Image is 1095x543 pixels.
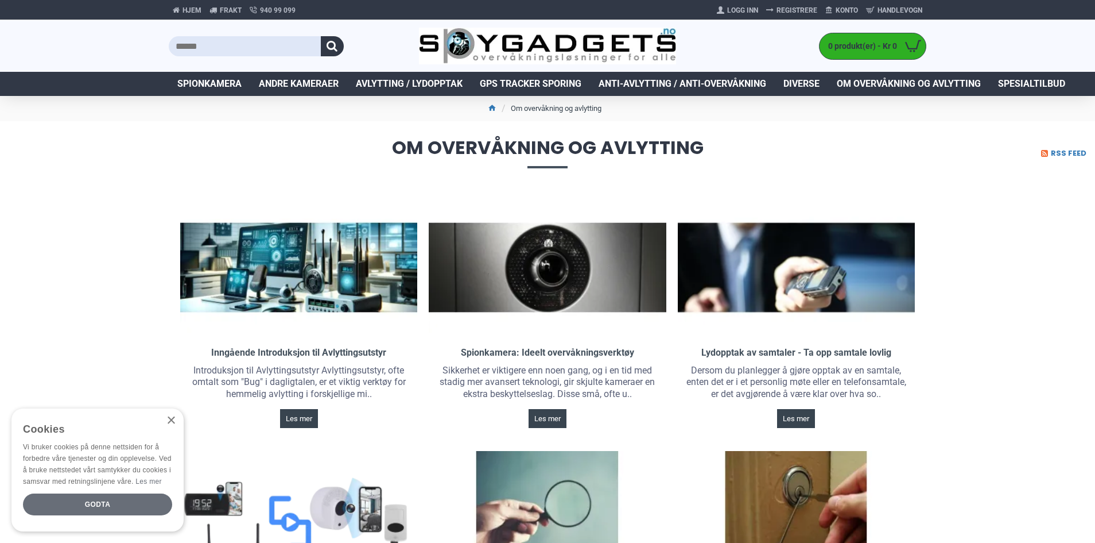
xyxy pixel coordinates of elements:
[480,77,581,91] span: GPS Tracker Sporing
[211,347,386,359] a: Inngående Introduksjon til Avlyttingsutstyr
[762,1,821,20] a: Registrere
[989,72,1074,96] a: Spesialtilbud
[169,138,926,168] span: Om overvåkning og avlytting
[836,5,858,16] span: Konto
[1051,149,1086,157] span: RSS Feed
[135,477,161,486] a: Les mer, opens a new window
[998,77,1065,91] span: Spesialtilbud
[727,5,758,16] span: Logg Inn
[419,28,677,65] img: SpyGadgets.no
[182,5,201,16] span: Hjem
[775,72,828,96] a: Diverse
[23,494,172,515] div: Godta
[820,33,926,59] a: 0 produkt(er) - Kr 0
[701,347,891,359] a: Lydopptak av samtaler - Ta opp samtale lovlig
[23,443,172,485] span: Vi bruker cookies på denne nettsiden for å forbedre våre tjenester og din opplevelse. Ved å bruke...
[783,77,820,91] span: Diverse
[461,347,634,359] a: Spionkamera: Ideelt overvåkningsverktøy
[862,1,926,20] a: Handlevogn
[23,417,165,442] div: Cookies
[429,362,666,403] div: Sikkerhet er viktigere enn noen gang, og i en tid med stadig mer avansert teknologi, gir skjulte ...
[777,409,815,428] a: Les mer
[590,72,775,96] a: Anti-avlytting / Anti-overvåkning
[180,362,417,403] div: Introduksjon til Avlyttingsutstyr Avlyttingsutstyr, ofte omtalt som "Bug" i dagligtalen, er et vi...
[877,5,922,16] span: Handlevogn
[529,409,566,428] a: Les mer
[837,77,981,91] span: Om overvåkning og avlytting
[471,72,590,96] a: GPS Tracker Sporing
[828,72,989,96] a: Om overvåkning og avlytting
[177,77,242,91] span: Spionkamera
[783,415,809,422] span: Les mer
[169,72,250,96] a: Spionkamera
[286,415,312,422] span: Les mer
[821,1,862,20] a: Konto
[347,72,471,96] a: Avlytting / Lydopptak
[260,5,296,16] span: 940 99 099
[534,415,561,422] span: Les mer
[599,77,766,91] span: Anti-avlytting / Anti-overvåkning
[678,362,915,403] div: Dersom du planlegger å gjøre opptak av en samtale, enten det er i et personlig møte eller en tele...
[776,5,817,16] span: Registrere
[166,417,175,425] div: Close
[220,5,242,16] span: Frakt
[259,77,339,91] span: Andre kameraer
[820,40,900,52] span: 0 produkt(er) - Kr 0
[1041,149,1089,157] a: RSS Feed
[280,409,318,428] a: Les mer
[250,72,347,96] a: Andre kameraer
[713,1,762,20] a: Logg Inn
[356,77,463,91] span: Avlytting / Lydopptak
